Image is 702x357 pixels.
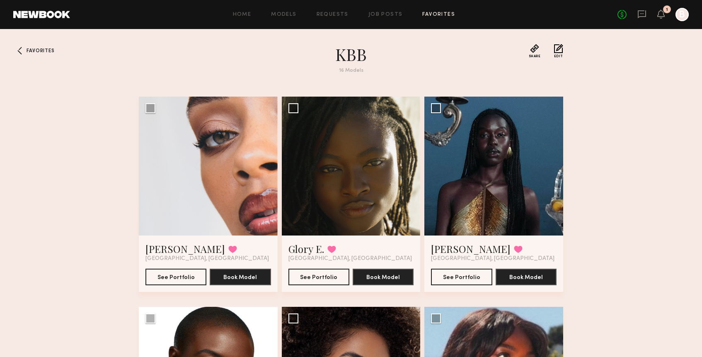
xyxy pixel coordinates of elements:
[27,49,54,53] span: Favorites
[431,242,511,255] a: [PERSON_NAME]
[666,7,668,12] div: 1
[317,12,349,17] a: Requests
[529,44,541,58] button: Share
[145,242,225,255] a: [PERSON_NAME]
[353,269,414,285] button: Book Model
[431,255,554,262] span: [GEOGRAPHIC_DATA], [GEOGRAPHIC_DATA]
[145,269,206,285] button: See Portfolio
[368,12,403,17] a: Job Posts
[202,44,500,65] h1: KBB
[202,68,500,73] div: 16 Models
[210,273,271,280] a: Book Model
[422,12,455,17] a: Favorites
[496,273,557,280] a: Book Model
[288,255,412,262] span: [GEOGRAPHIC_DATA], [GEOGRAPHIC_DATA]
[288,269,349,285] button: See Portfolio
[554,55,563,58] span: Edit
[13,44,27,57] a: Favorites
[675,8,689,21] a: B
[353,273,414,280] a: Book Model
[288,242,324,255] a: Glory E.
[554,44,563,58] button: Edit
[496,269,557,285] button: Book Model
[145,255,269,262] span: [GEOGRAPHIC_DATA], [GEOGRAPHIC_DATA]
[529,55,541,58] span: Share
[431,269,492,285] button: See Portfolio
[233,12,252,17] a: Home
[271,12,296,17] a: Models
[210,269,271,285] button: Book Model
